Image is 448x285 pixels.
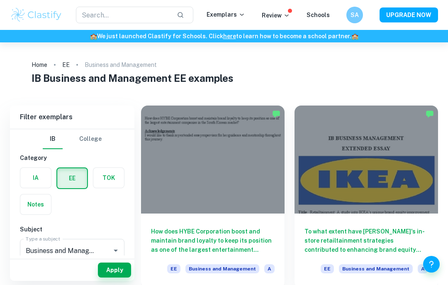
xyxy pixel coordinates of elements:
h1: IB Business and Management EE examples [32,71,417,86]
span: Business and Management [339,264,413,273]
img: Marked [272,110,280,118]
p: Business and Management [85,60,157,69]
button: College [79,129,102,149]
h6: SA [350,10,360,20]
button: IA [20,168,51,188]
span: A [264,264,275,273]
h6: Subject [20,225,124,234]
label: Type a subject [26,235,60,242]
button: Notes [20,194,51,214]
button: Help and Feedback [423,256,440,273]
span: EE [167,264,180,273]
a: EE [62,59,70,71]
button: SA [346,7,363,23]
h6: How does HYBE Corporation boost and maintain brand loyalty to keep its position as one of the lar... [151,227,275,254]
h6: To what extent have [PERSON_NAME]'s in-store retailtainment strategies contributed to enhancing b... [304,227,428,254]
img: Marked [426,110,434,118]
h6: We just launched Clastify for Schools. Click to learn how to become a school partner. [2,32,446,41]
a: Home [32,59,47,71]
button: Apply [98,263,131,278]
p: Exemplars [207,10,245,19]
h6: Filter exemplars [10,106,134,129]
button: Open [110,245,122,256]
span: 🏫 [351,33,358,39]
h6: Category [20,153,124,162]
button: TOK [93,168,124,188]
span: Business and Management [185,264,259,273]
span: 🏫 [90,33,97,39]
input: Search... [76,7,170,23]
a: Schools [307,12,330,18]
button: UPGRADE NOW [380,7,438,22]
button: IB [43,129,63,149]
a: here [223,33,236,39]
p: Review [262,11,290,20]
button: EE [57,168,87,188]
span: A [418,264,428,273]
span: EE [321,264,334,273]
img: Clastify logo [10,7,63,23]
div: Filter type choice [43,129,102,149]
